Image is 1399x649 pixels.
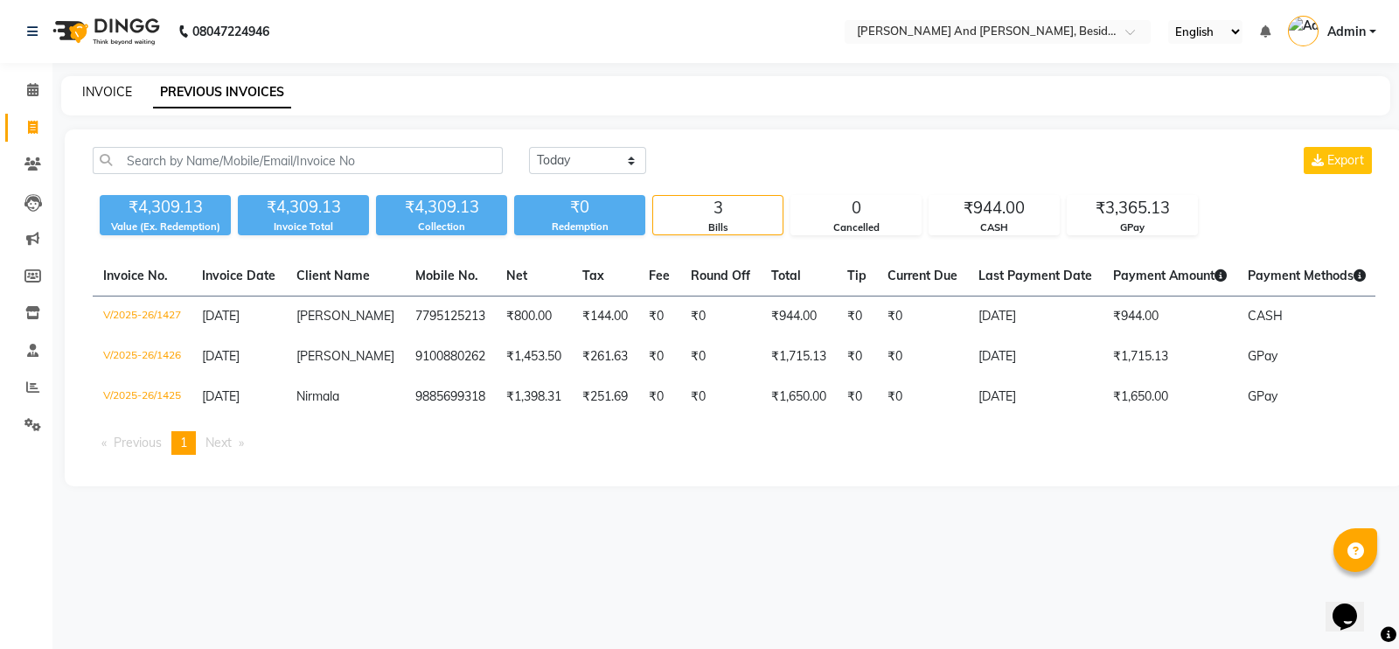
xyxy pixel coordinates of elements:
div: ₹944.00 [929,196,1059,220]
td: ₹800.00 [496,297,572,338]
input: Search by Name/Mobile/Email/Invoice No [93,147,503,174]
td: ₹0 [638,297,680,338]
td: V/2025-26/1427 [93,297,191,338]
span: Fee [649,268,670,283]
td: 9885699318 [405,377,496,417]
span: Invoice No. [103,268,168,283]
td: ₹0 [877,297,968,338]
td: ₹251.69 [572,377,638,417]
span: Invoice Date [202,268,275,283]
td: [DATE] [968,297,1103,338]
span: [DATE] [202,348,240,364]
td: ₹944.00 [761,297,837,338]
div: 0 [791,196,921,220]
span: Previous [114,435,162,450]
td: ₹1,715.13 [761,337,837,377]
img: Admin [1288,16,1319,46]
div: ₹4,309.13 [238,195,369,220]
div: GPay [1068,220,1197,235]
td: V/2025-26/1426 [93,337,191,377]
td: ₹1,398.31 [496,377,572,417]
span: Current Due [887,268,957,283]
span: Admin [1327,23,1366,41]
div: 3 [653,196,783,220]
nav: Pagination [93,431,1375,455]
span: Tax [582,268,604,283]
td: ₹944.00 [1103,297,1237,338]
span: [PERSON_NAME] [296,308,394,324]
span: Mobile No. [415,268,478,283]
td: 7795125213 [405,297,496,338]
span: CASH [1248,308,1283,324]
div: Value (Ex. Redemption) [100,220,231,234]
a: INVOICE [82,84,132,100]
span: [DATE] [202,388,240,404]
td: ₹0 [680,297,761,338]
td: ₹0 [638,377,680,417]
td: [DATE] [968,377,1103,417]
span: Total [771,268,801,283]
td: ₹0 [837,297,877,338]
span: Payment Methods [1248,268,1366,283]
td: ₹0 [638,337,680,377]
div: Collection [376,220,507,234]
td: 9100880262 [405,337,496,377]
iframe: chat widget [1326,579,1382,632]
span: Payment Amount [1113,268,1227,283]
div: ₹0 [514,195,645,220]
td: ₹0 [837,337,877,377]
div: Redemption [514,220,645,234]
td: ₹1,715.13 [1103,337,1237,377]
div: Cancelled [791,220,921,235]
td: ₹0 [680,337,761,377]
span: Net [506,268,527,283]
td: ₹0 [877,337,968,377]
div: ₹4,309.13 [100,195,231,220]
td: ₹144.00 [572,297,638,338]
span: Round Off [691,268,750,283]
span: Export [1327,152,1364,168]
td: V/2025-26/1425 [93,377,191,417]
span: Last Payment Date [978,268,1092,283]
span: [DATE] [202,308,240,324]
a: PREVIOUS INVOICES [153,77,291,108]
td: ₹261.63 [572,337,638,377]
span: GPay [1248,348,1277,364]
img: logo [45,7,164,56]
div: CASH [929,220,1059,235]
td: ₹1,650.00 [1103,377,1237,417]
span: Nirmala [296,388,339,404]
td: ₹0 [680,377,761,417]
span: [PERSON_NAME] [296,348,394,364]
div: ₹4,309.13 [376,195,507,220]
span: Next [205,435,232,450]
button: Export [1304,147,1372,174]
td: [DATE] [968,337,1103,377]
b: 08047224946 [192,7,269,56]
span: Client Name [296,268,370,283]
td: ₹0 [837,377,877,417]
td: ₹0 [877,377,968,417]
span: 1 [180,435,187,450]
td: ₹1,453.50 [496,337,572,377]
span: GPay [1248,388,1277,404]
div: ₹3,365.13 [1068,196,1197,220]
div: Bills [653,220,783,235]
td: ₹1,650.00 [761,377,837,417]
span: Tip [847,268,867,283]
div: Invoice Total [238,220,369,234]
